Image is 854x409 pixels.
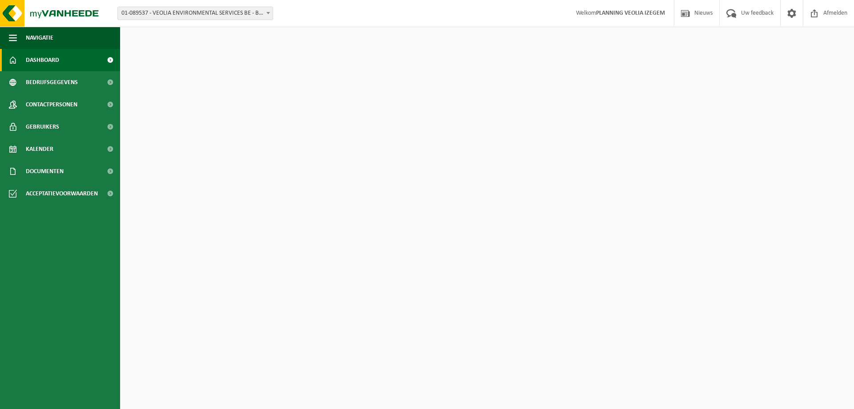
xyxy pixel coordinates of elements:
[118,7,273,20] span: 01-089537 - VEOLIA ENVIRONMENTAL SERVICES BE - BEERSE
[596,10,665,16] strong: PLANNING VEOLIA IZEGEM
[26,71,78,93] span: Bedrijfsgegevens
[26,138,53,160] span: Kalender
[26,116,59,138] span: Gebruikers
[26,93,77,116] span: Contactpersonen
[117,7,273,20] span: 01-089537 - VEOLIA ENVIRONMENTAL SERVICES BE - BEERSE
[26,27,53,49] span: Navigatie
[26,182,98,205] span: Acceptatievoorwaarden
[26,160,64,182] span: Documenten
[26,49,59,71] span: Dashboard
